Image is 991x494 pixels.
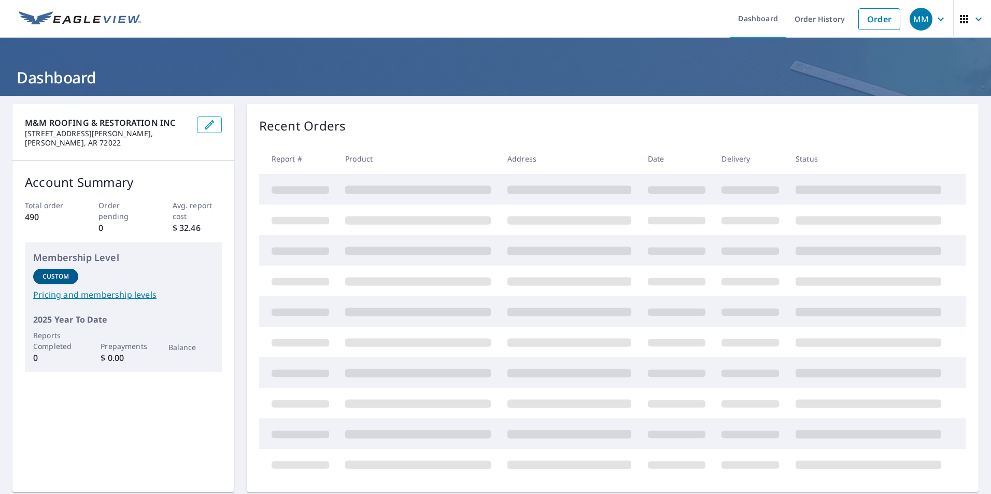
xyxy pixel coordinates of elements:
p: Prepayments [101,341,146,352]
p: Account Summary [25,173,222,192]
div: MM [910,8,932,31]
th: Date [640,143,714,174]
th: Status [787,143,950,174]
p: Membership Level [33,251,214,265]
p: M&M ROOFING & RESTORATION INC [25,117,189,129]
p: $ 32.46 [173,222,222,234]
a: Order [858,8,900,30]
p: Recent Orders [259,117,346,135]
th: Address [499,143,640,174]
p: Order pending [98,200,148,222]
p: Avg. report cost [173,200,222,222]
p: 0 [98,222,148,234]
p: [PERSON_NAME], AR 72022 [25,138,189,148]
h1: Dashboard [12,67,979,88]
th: Report # [259,143,337,174]
p: Reports Completed [33,330,78,352]
th: Product [337,143,499,174]
img: EV Logo [19,11,141,27]
p: Balance [168,342,214,353]
p: 0 [33,352,78,364]
p: 490 [25,211,74,223]
p: Total order [25,200,74,211]
p: [STREET_ADDRESS][PERSON_NAME], [25,129,189,138]
th: Delivery [713,143,787,174]
p: Custom [43,272,69,281]
p: $ 0.00 [101,352,146,364]
a: Pricing and membership levels [33,288,214,301]
p: 2025 Year To Date [33,313,214,326]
